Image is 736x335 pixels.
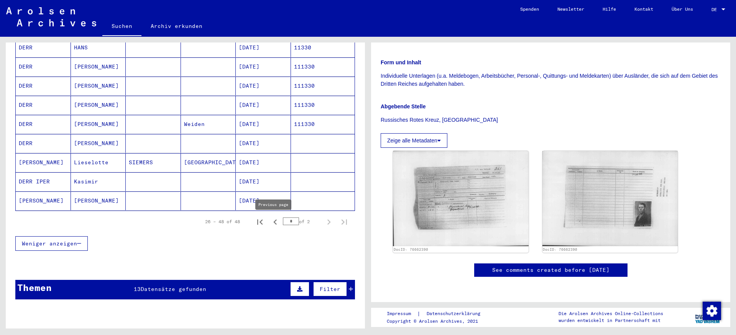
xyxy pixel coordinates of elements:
[291,115,355,134] mat-cell: 111330
[291,96,355,114] mat-cell: 111330
[542,151,678,246] img: 002.jpg
[421,310,490,318] a: Datenschutzerklärung
[16,77,71,95] mat-cell: DERR
[71,38,126,57] mat-cell: HANS
[291,77,355,95] mat-cell: 111330
[102,17,141,37] a: Suchen
[252,214,268,229] button: First page
[387,310,417,318] a: Impressum
[543,247,577,252] a: DocID: 76662390
[268,214,283,229] button: Previous page
[236,115,291,134] mat-cell: [DATE]
[71,115,126,134] mat-cell: [PERSON_NAME]
[16,172,71,191] mat-cell: DERR IPER
[16,134,71,153] mat-cell: DERR
[236,96,291,114] mat-cell: [DATE]
[236,77,291,95] mat-cell: [DATE]
[291,57,355,76] mat-cell: 111330
[320,286,340,293] span: Filter
[394,247,428,252] a: DocID: 76662390
[71,96,126,114] mat-cell: [PERSON_NAME]
[236,38,291,57] mat-cell: [DATE]
[236,191,291,210] mat-cell: [DATE]
[381,103,426,109] b: Abgebende Stelle
[387,318,490,325] p: Copyright © Arolsen Archives, 2021
[492,266,609,274] a: See comments created before [DATE]
[381,116,721,124] p: Russisches Rotes Kreuz, [GEOGRAPHIC_DATA]
[559,317,663,324] p: wurden entwickelt in Partnerschaft mit
[283,218,321,225] div: of 2
[337,214,352,229] button: Last page
[236,172,291,191] mat-cell: [DATE]
[16,191,71,210] mat-cell: [PERSON_NAME]
[381,133,447,148] button: Zeige alle Metadaten
[181,115,236,134] mat-cell: Weiden
[71,77,126,95] mat-cell: [PERSON_NAME]
[291,38,355,57] mat-cell: 11330
[393,151,529,246] img: 001.jpg
[387,310,490,318] div: |
[321,214,337,229] button: Next page
[16,96,71,114] mat-cell: DERR
[71,191,126,210] mat-cell: [PERSON_NAME]
[71,172,126,191] mat-cell: Kasimir
[236,57,291,76] mat-cell: [DATE]
[16,57,71,76] mat-cell: DERR
[17,281,52,294] div: Themen
[181,153,236,172] mat-cell: [GEOGRAPHIC_DATA]
[381,72,721,88] p: Individuelle Unterlagen (u.a. Meldebogen, Arbeitsbücher, Personal-, Quittungs- und Meldekarten) ü...
[6,7,96,26] img: Arolsen_neg.svg
[71,153,126,172] mat-cell: Lieselotte
[126,153,181,172] mat-cell: SIEMERS
[381,59,421,65] b: Form und Inhalt
[16,38,71,57] mat-cell: DERR
[16,153,71,172] mat-cell: [PERSON_NAME]
[134,286,141,293] span: 13
[71,57,126,76] mat-cell: [PERSON_NAME]
[16,115,71,134] mat-cell: DERR
[236,153,291,172] mat-cell: [DATE]
[15,236,88,251] button: Weniger anzeigen
[71,134,126,153] mat-cell: [PERSON_NAME]
[559,310,663,317] p: Die Arolsen Archives Online-Collections
[141,286,206,293] span: Datensätze gefunden
[22,240,77,247] span: Weniger anzeigen
[141,17,212,35] a: Archiv erkunden
[693,307,722,327] img: yv_logo.png
[313,282,347,296] button: Filter
[236,134,291,153] mat-cell: [DATE]
[711,7,720,12] span: DE
[703,302,721,320] img: Zustimmung ändern
[205,218,240,225] div: 26 – 48 of 48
